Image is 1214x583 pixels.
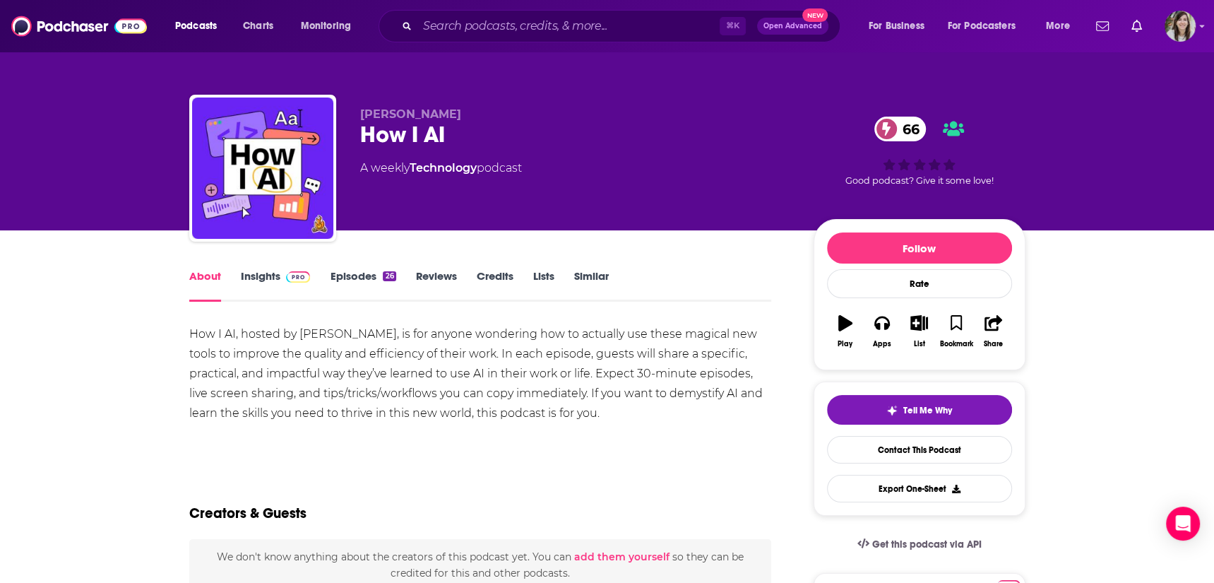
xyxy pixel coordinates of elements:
input: Search podcasts, credits, & more... [417,15,720,37]
button: Share [975,306,1011,357]
div: A weekly podcast [360,160,522,177]
img: tell me why sparkle [886,405,898,416]
a: Reviews [416,269,457,302]
div: List [914,340,925,348]
button: Apps [864,306,900,357]
button: open menu [859,15,942,37]
button: add them yourself [574,551,670,563]
div: Rate [827,269,1012,298]
a: Charts [234,15,282,37]
button: Play [827,306,864,357]
a: 66 [874,117,927,141]
span: New [802,8,828,22]
a: Show notifications dropdown [1090,14,1114,38]
span: Logged in as devinandrade [1165,11,1196,42]
span: Open Advanced [763,23,822,30]
h2: Creators & Guests [189,505,307,522]
span: More [1046,16,1070,36]
a: InsightsPodchaser Pro [241,269,311,302]
button: Open AdvancedNew [757,18,828,35]
div: Bookmark [939,340,972,348]
div: Share [984,340,1003,348]
a: Technology [410,161,477,175]
div: Open Intercom Messenger [1166,507,1200,541]
a: Contact This Podcast [827,436,1012,464]
img: User Profile [1165,11,1196,42]
span: Tell Me Why [903,405,952,416]
button: Show profile menu [1165,11,1196,42]
span: Good podcast? Give it some love! [845,175,994,186]
a: Show notifications dropdown [1126,14,1148,38]
a: Lists [533,269,554,302]
span: ⌘ K [720,17,746,35]
div: Play [838,340,852,348]
span: Charts [243,16,273,36]
a: Credits [477,269,513,302]
a: About [189,269,221,302]
img: Podchaser - Follow, Share and Rate Podcasts [11,13,147,40]
div: Apps [873,340,891,348]
span: Podcasts [175,16,217,36]
span: For Podcasters [948,16,1016,36]
a: Similar [574,269,609,302]
span: Monitoring [301,16,351,36]
button: open menu [1036,15,1088,37]
button: open menu [939,15,1036,37]
div: 66Good podcast? Give it some love! [814,107,1025,195]
div: 26 [383,271,395,281]
button: tell me why sparkleTell Me Why [827,395,1012,425]
a: Get this podcast via API [846,527,993,562]
button: Export One-Sheet [827,475,1012,502]
div: Search podcasts, credits, & more... [392,10,854,42]
span: 66 [888,117,927,141]
span: For Business [869,16,924,36]
img: How I AI [192,98,333,239]
button: List [900,306,937,357]
button: open menu [291,15,369,37]
button: Bookmark [938,306,975,357]
span: [PERSON_NAME] [360,107,461,121]
button: Follow [827,232,1012,264]
span: Get this podcast via API [871,538,981,550]
div: How I AI, hosted by [PERSON_NAME], is for anyone wondering how to actually use these magical new ... [189,324,772,423]
a: Episodes26 [330,269,395,302]
span: We don't know anything about the creators of this podcast yet . You can so they can be credited f... [217,550,744,579]
img: Podchaser Pro [286,271,311,283]
button: open menu [165,15,235,37]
